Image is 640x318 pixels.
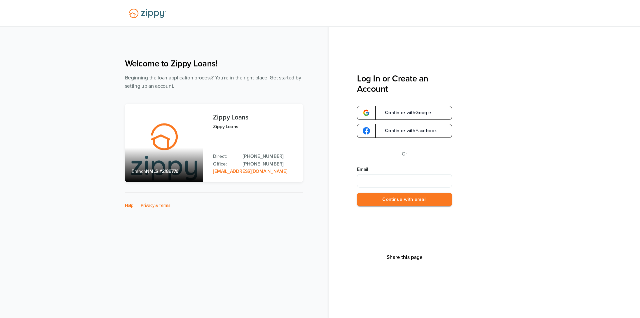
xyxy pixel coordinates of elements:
a: Direct Phone: 512-975-2947 [243,153,296,160]
img: google-logo [363,109,370,116]
span: Branch [132,169,146,174]
button: Share This Page [385,254,425,261]
p: Office: [213,161,236,168]
span: NMLS #2189776 [146,169,178,174]
span: Continue with Google [378,110,431,115]
h3: Zippy Loans [213,114,296,121]
p: Direct: [213,153,236,160]
a: Office Phone: 512-975-2947 [243,161,296,168]
span: Continue with Facebook [378,128,437,133]
a: Privacy & Terms [141,203,170,208]
input: Email Address [357,174,452,188]
h1: Welcome to Zippy Loans! [125,58,303,69]
label: Email [357,166,452,173]
a: google-logoContinue withFacebook [357,124,452,138]
a: Email Address: zippyguide@zippymh.com [213,169,287,174]
img: Lender Logo [125,6,170,21]
p: Or [402,150,407,158]
a: google-logoContinue withGoogle [357,106,452,120]
button: Continue with email [357,193,452,207]
img: google-logo [363,127,370,134]
span: Beginning the loan application process? You're in the right place! Get started by setting up an a... [125,75,301,89]
p: Zippy Loans [213,123,296,130]
a: Help [125,203,134,208]
h3: Log In or Create an Account [357,73,452,94]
